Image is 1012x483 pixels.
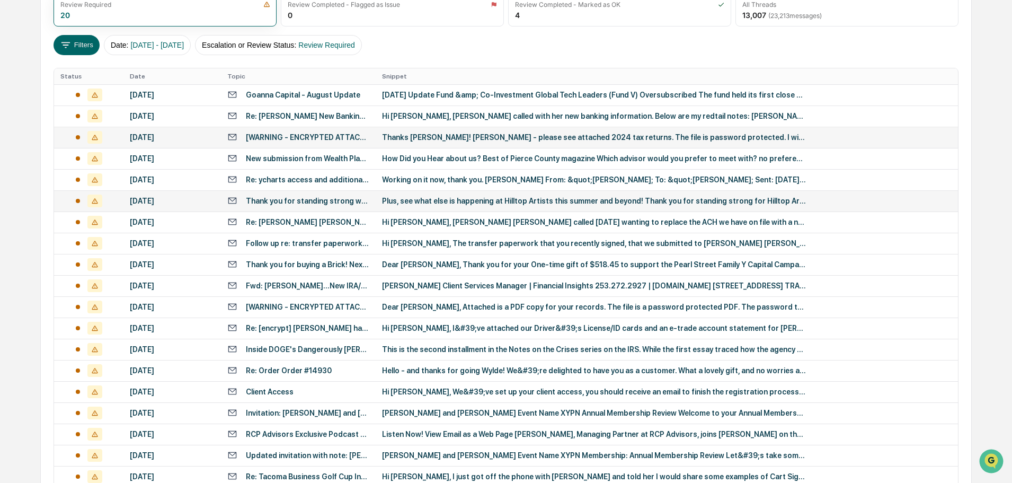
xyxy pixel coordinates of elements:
div: [DATE] [130,91,215,99]
p: How can we help? [11,22,193,39]
button: Escalation or Review Status:Review Required [195,35,362,55]
div: 🖐️ [11,189,19,198]
img: 8933085812038_c878075ebb4cc5468115_72.jpg [22,81,41,100]
span: Pylon [105,234,128,242]
div: Re: [PERSON_NAME] New Banking Info [246,112,369,120]
div: [DATE] [130,388,215,396]
div: Re: Tacoma Business Golf Cup Invitational [246,472,369,481]
div: [DATE] [130,303,215,311]
div: Updated invitation with note: [PERSON_NAME] and [PERSON_NAME] @ [DATE] 2:15pm - 2:45pm (MDT) ([EM... [246,451,369,460]
div: Hi [PERSON_NAME], I just got off the phone with [PERSON_NAME] and told her I would share some exa... [382,472,806,481]
div: Re: ycharts access and additional project [246,175,369,184]
div: [DATE] [130,175,215,184]
div: [DATE] [130,112,215,120]
span: • [88,144,92,153]
div: 4 [515,11,520,20]
div: [DATE] [130,472,215,481]
div: Goanna Capital - August Update [246,91,360,99]
div: All Threads [742,1,776,8]
div: [DATE] [130,197,215,205]
div: Review Completed - Flagged as Issue [288,1,400,8]
span: Data Lookup [21,208,67,219]
span: Preclearance [21,188,68,199]
img: 1746055101610-c473b297-6a78-478c-a979-82029cc54cd1 [11,81,30,100]
div: Client Access [246,388,294,396]
div: 🗄️ [77,189,85,198]
span: [PERSON_NAME] [33,144,86,153]
div: 0 [288,11,292,20]
div: [PERSON_NAME] Client Services Manager | Financial Insights 253.272.2927 | [DOMAIN_NAME] [STREET_A... [382,282,806,290]
div: [DATE] [130,366,215,375]
button: Date:[DATE] - [DATE] [104,35,191,55]
div: Start new chat [48,81,174,92]
div: Hello - and thanks for going Wylde! We&#39;re delighted to have you as a customer. What a lovely ... [382,366,806,375]
button: See all [164,116,193,128]
div: Dear [PERSON_NAME], Thank you for your One-time gift of $518.45 to support the Pearl Street Famil... [382,260,806,269]
div: [DATE] [130,239,215,248]
img: icon [263,1,270,8]
img: icon [718,1,724,8]
div: Hi [PERSON_NAME], We&#39;ve set up your client access, you should receive an email to finish the ... [382,388,806,396]
button: Filters [54,35,100,55]
div: Re: Order Order #14930 [246,366,332,375]
div: [DATE] [130,345,215,354]
div: Review Completed - Marked as OK [515,1,620,8]
button: Start new chat [180,84,193,97]
iframe: Open customer support [978,448,1007,477]
span: Review Required [298,41,355,49]
a: 🔎Data Lookup [6,204,71,223]
div: Thank you for standing strong with Hilltop Artists students this spring. [246,197,369,205]
div: [WARNING - ENCRYPTED ATTACHMENT NOT VIRUS SCANNED] Re: Mutual client [246,133,369,142]
div: [DATE] Update Fund &amp; Co-Investment Global Tech Leaders (Fund V) Oversubscribed The fund held ... [382,91,806,99]
div: We're available if you need us! [48,92,146,100]
div: New submission from Wealth Planning Worksheet [246,154,369,163]
div: [PERSON_NAME] and [PERSON_NAME] Event Name XYPN Membership: Annual Membership Review Let&#39;s ta... [382,451,806,460]
th: Status [54,68,123,84]
div: Working on it now, thank you. [PERSON_NAME] From: &quot;[PERSON_NAME]; To: &quot;[PERSON_NAME]; S... [382,175,806,184]
img: Jordan Ford [11,134,28,151]
div: Hi [PERSON_NAME], I&#39;ve attached our Driver&#39;s License/ID cards and an e-trade account stat... [382,324,806,332]
div: Re: [encrypt] [PERSON_NAME] has sent you an encrypted message [246,324,369,332]
span: [DATE] - [DATE] [130,41,184,49]
div: Dear [PERSON_NAME], Attached is a PDF copy for your records. The file is a password protected PDF... [382,303,806,311]
div: [DATE] [130,324,215,332]
div: This is the second installment in the Notes on the Crises series on the IRS. While the first essa... [382,345,806,354]
div: Inside DOGE's Dangerously [PERSON_NAME] IRS Modernization Plan [246,345,369,354]
div: Hi [PERSON_NAME], The transfer paperwork that you recently signed, that we submitted to [PERSON_N... [382,239,806,248]
a: 🖐️Preclearance [6,184,73,203]
span: ( 23,213 messages) [768,12,822,20]
div: [WARNING - ENCRYPTED ATTACHMENT NOT VIRUS SCANNED] 2024 [PERSON_NAME] Tax Return [246,303,369,311]
div: 20 [60,11,70,20]
div: [DATE] [130,430,215,438]
div: Hi [PERSON_NAME], [PERSON_NAME] called with her new banking information. Below are my redtail not... [382,112,806,120]
div: Re: [PERSON_NAME] [PERSON_NAME] [246,218,369,226]
span: Attestations [87,188,131,199]
div: [DATE] [130,218,215,226]
div: [PERSON_NAME] and [PERSON_NAME] Event Name XYPN Annual Membership Review Welcome to your Annual M... [382,409,806,417]
a: Powered byPylon [75,234,128,242]
div: [DATE] [130,133,215,142]
div: Thanks [PERSON_NAME]! [PERSON_NAME] - please see attached 2024 tax returns. The file is password ... [382,133,806,142]
div: 🔎 [11,209,19,218]
div: [DATE] [130,282,215,290]
a: 🗄️Attestations [73,184,136,203]
img: icon [491,1,497,8]
div: RCP Advisors Exclusive Podcast Episode with Capital Allocators [246,430,369,438]
div: Hi [PERSON_NAME], [PERSON_NAME] [PERSON_NAME] called [DATE] wanting to replace the ACH we have on... [382,218,806,226]
th: Date [123,68,221,84]
th: Snippet [376,68,958,84]
div: [DATE] [130,409,215,417]
div: Plus, see what else is happening at Hilltop Artists this summer and beyond! Thank you for standin... [382,197,806,205]
div: Follow up re: transfer paperwork ([PERSON_NAME]) [246,239,369,248]
div: [DATE] [130,260,215,269]
div: Review Required [60,1,111,8]
div: Listen Now! View Email as a Web Page [PERSON_NAME], Managing Partner at RCP Advisors, joins [PERS... [382,430,806,438]
span: [DATE] [94,144,116,153]
div: Past conversations [11,118,68,126]
div: Thank you for buying a Brick! Next step inside [246,260,369,269]
div: Fwd: [PERSON_NAME]...New IRA/[PERSON_NAME] Daughter [246,282,369,290]
input: Clear [28,48,175,59]
div: How Did you Hear about us? Best of Pierce County magazine Which advisor would you prefer to meet ... [382,154,806,163]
